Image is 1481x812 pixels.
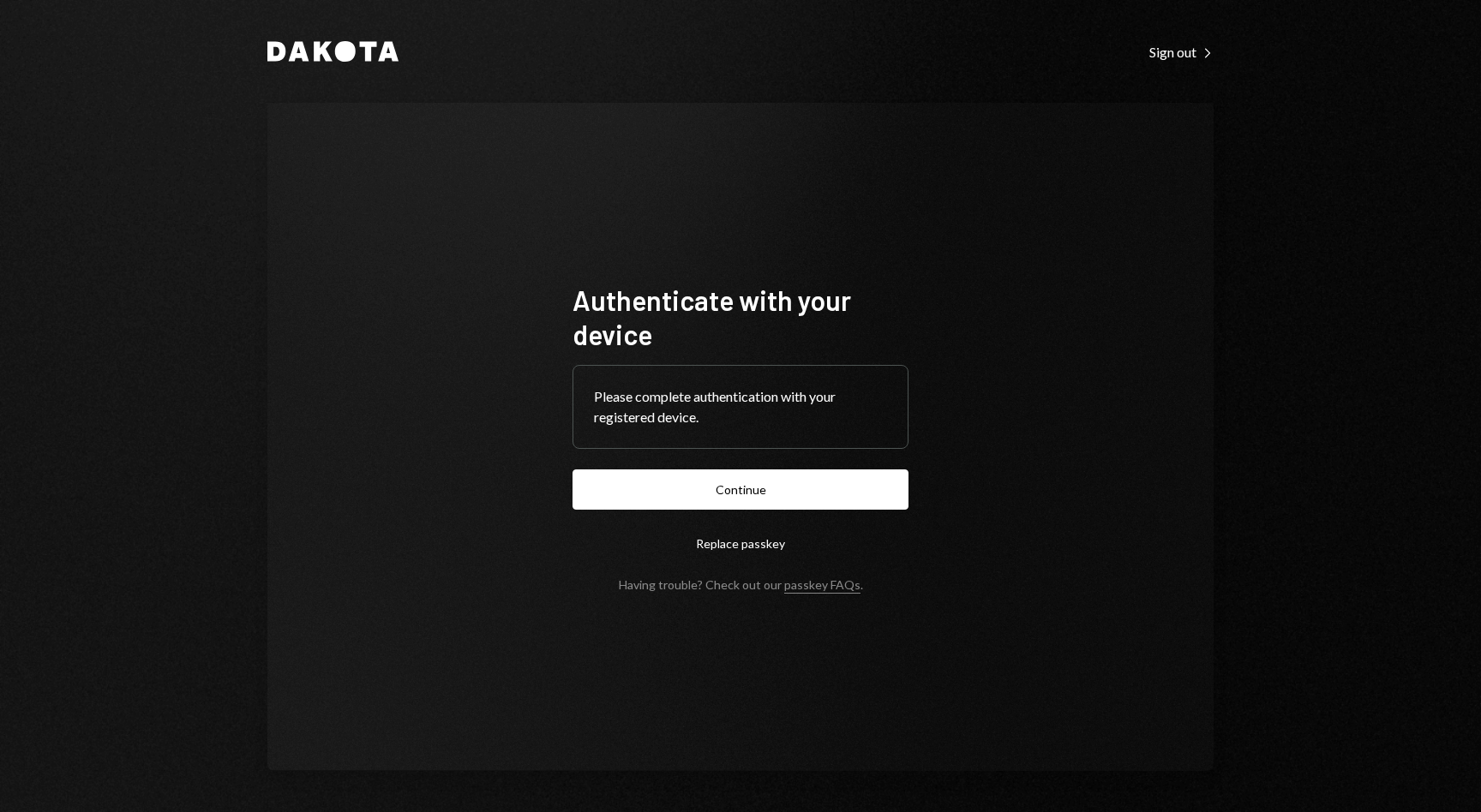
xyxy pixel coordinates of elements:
[573,523,908,564] button: Replace passkey
[784,577,860,594] a: passkey FAQs
[1149,42,1214,61] a: Sign out
[619,577,863,592] div: Having trouble? Check out our .
[594,386,887,427] div: Please complete authentication with your registered device.
[573,283,908,351] h1: Authenticate with your device
[1149,44,1214,61] div: Sign out
[573,469,908,510] button: Continue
